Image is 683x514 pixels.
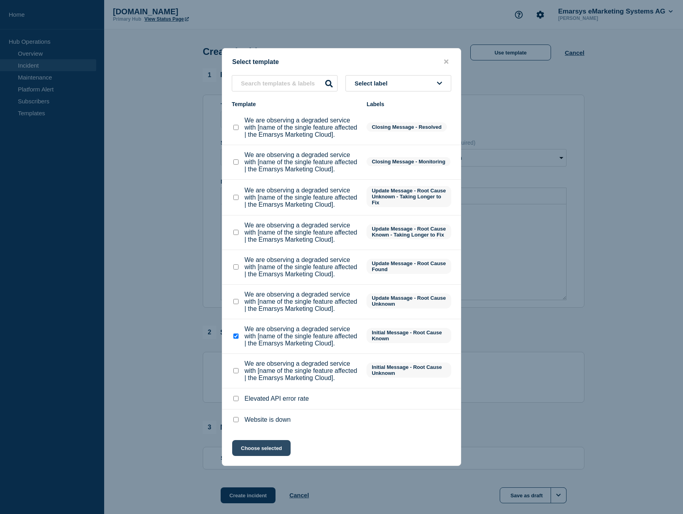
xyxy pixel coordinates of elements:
span: Update Massage - Root Cause Unknown [367,293,451,308]
p: Website is down [244,416,291,423]
input: Search templates & labels [232,75,338,91]
span: Closing Message - Monitoring [367,157,450,166]
input: We are observing a degraded service with [name of the single feature affected | the Emarsys Marke... [233,125,239,130]
div: Labels [367,101,451,107]
span: Initial Message - Root Cause Known [367,328,451,343]
input: We are observing a degraded service with [name of the single feature affected | the Emarsys Marke... [233,299,239,304]
input: We are observing a degraded service with [name of the single feature affected | the Emarsys Marke... [233,159,239,165]
input: We are observing a degraded service with [name of the single feature affected | the Emarsys Marke... [233,230,239,235]
input: Elevated API error rate checkbox [233,396,239,401]
span: Update Message - Root Cause Unknown - Taking Longer to Fix [367,186,451,207]
span: Update Message - Root Cause Found [367,259,451,274]
div: Template [232,101,359,107]
p: We are observing a degraded service with [name of the single feature affected | the Emarsys Marke... [244,151,359,173]
p: Elevated API error rate [244,395,309,402]
button: Select label [345,75,451,91]
input: We are observing a degraded service with [name of the single feature affected | the Emarsys Marke... [233,334,239,339]
div: Select template [222,58,461,66]
p: We are observing a degraded service with [name of the single feature affected | the Emarsys Marke... [244,256,359,278]
input: Website is down checkbox [233,417,239,422]
span: Update Message - Root Cause Known - Taking Longer to Fix [367,224,451,239]
input: We are observing a degraded service with [name of the single feature affected | the Emarsys Marke... [233,368,239,373]
input: We are observing a degraded service with [name of the single feature affected | the Emarsys Marke... [233,195,239,200]
input: We are observing a degraded service with [name of the single feature affected | the Emarsys Marke... [233,264,239,270]
p: We are observing a degraded service with [name of the single feature affected | the Emarsys Marke... [244,291,359,312]
span: Select label [355,80,391,87]
p: We are observing a degraded service with [name of the single feature affected | the Emarsys Marke... [244,326,359,347]
p: We are observing a degraded service with [name of the single feature affected | the Emarsys Marke... [244,187,359,208]
p: We are observing a degraded service with [name of the single feature affected | the Emarsys Marke... [244,360,359,382]
p: We are observing a degraded service with [name of the single feature affected | the Emarsys Marke... [244,222,359,243]
span: Initial Message - Root Cause Unknown [367,363,451,378]
button: Choose selected [232,440,291,456]
button: close button [442,58,451,66]
span: Closing Message - Resolved [367,122,447,132]
p: We are observing a degraded service with [name of the single feature affected | the Emarsys Marke... [244,117,359,138]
